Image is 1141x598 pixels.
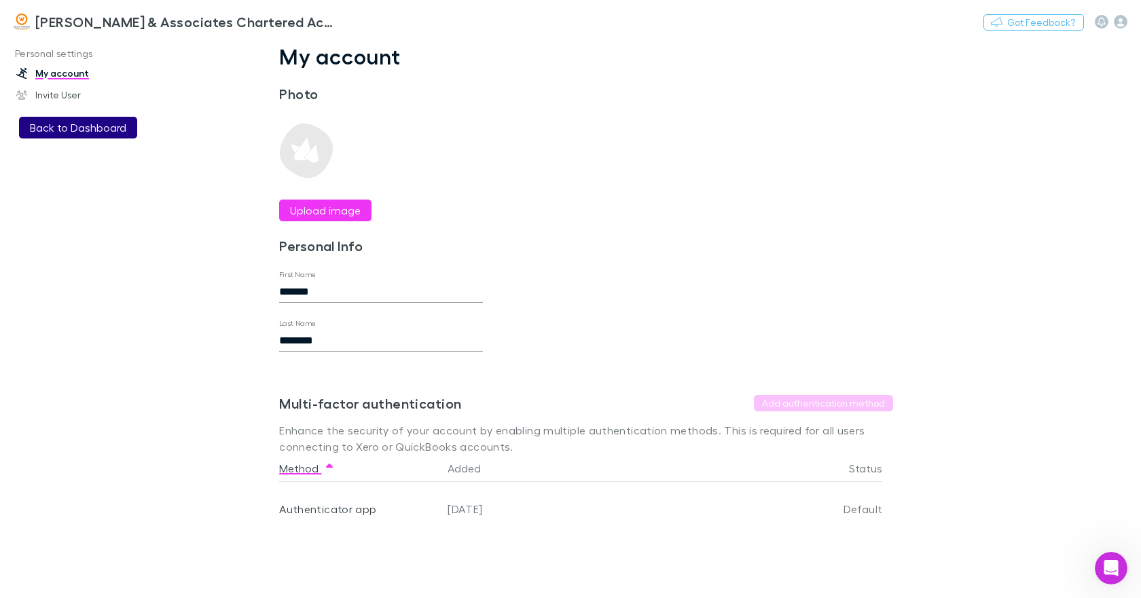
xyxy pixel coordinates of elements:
[279,318,316,329] label: Last Name
[5,5,345,38] a: [PERSON_NAME] & Associates Chartered Accountants
[19,117,137,138] button: Back to Dashboard
[279,86,483,102] h3: Photo
[14,14,30,30] img: Walsh & Associates Chartered Accountants's Logo
[279,43,893,69] h1: My account
[213,5,238,31] button: Expand window
[238,5,263,30] div: Close
[279,482,437,536] div: Authenticator app
[448,455,497,482] button: Added
[279,395,461,411] h3: Multi-factor authentication
[442,482,760,536] div: [DATE]
[279,200,372,221] button: Upload image
[9,5,35,31] button: go back
[3,84,181,106] a: Invite User
[1095,552,1127,584] iframe: Intercom live chat
[754,395,893,411] button: Add authentication method
[3,62,181,84] a: My account
[279,238,483,254] h3: Personal Info
[849,455,899,482] button: Status
[3,45,181,62] p: Personal settings
[290,202,361,219] label: Upload image
[760,482,882,536] div: Default
[279,124,333,178] img: Preview
[279,455,335,482] button: Method
[983,14,1084,31] button: Got Feedback?
[35,14,337,30] h3: [PERSON_NAME] & Associates Chartered Accountants
[279,422,893,455] p: Enhance the security of your account by enabling multiple authentication methods. This is require...
[279,269,316,280] label: First Name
